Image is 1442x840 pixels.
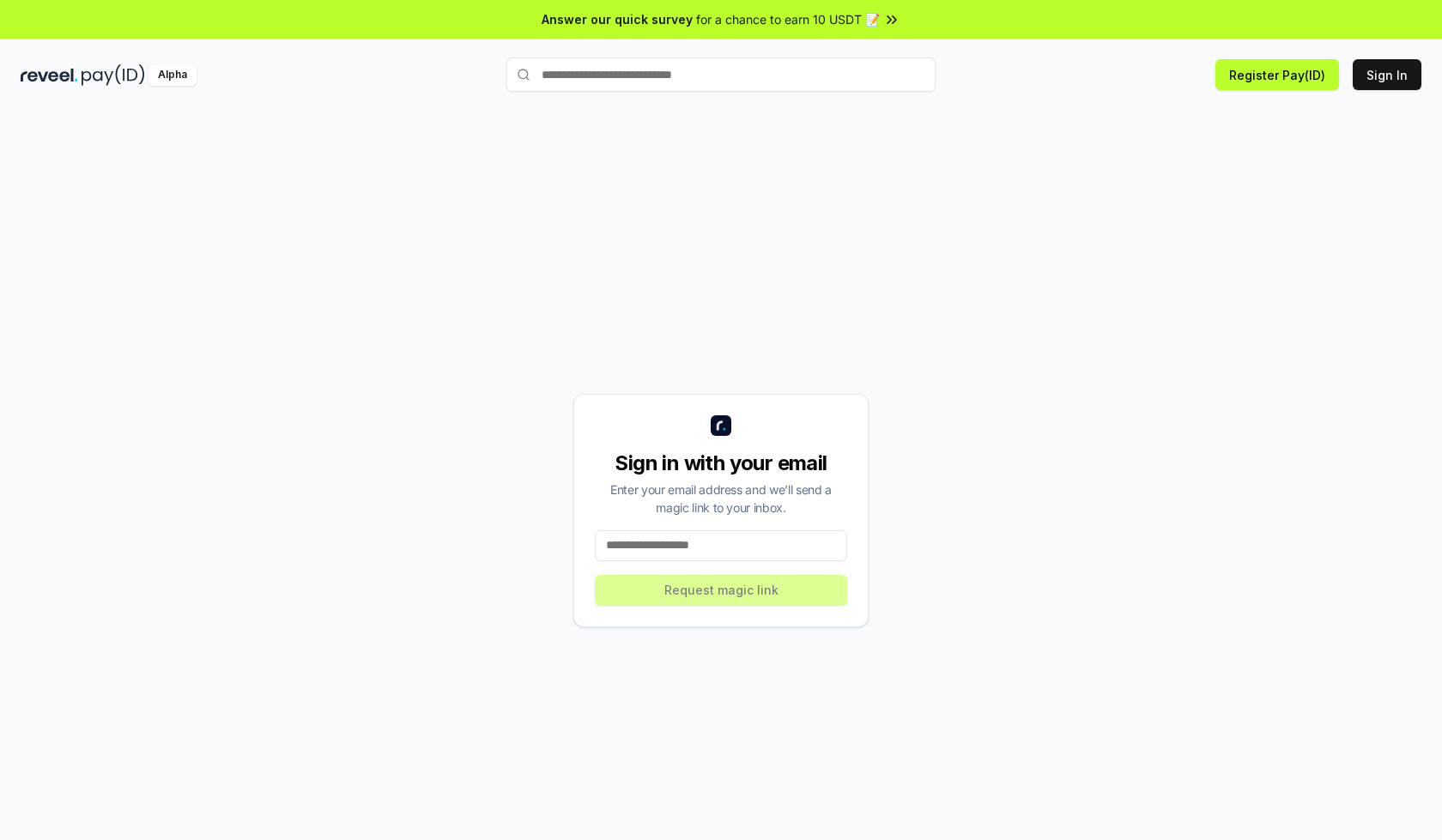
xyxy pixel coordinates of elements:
div: Sign in with your email [595,450,847,477]
button: Sign In [1353,59,1421,90]
img: logo_small [711,415,731,436]
img: reveel_dark [21,64,78,86]
span: for a chance to earn 10 USDT 📝 [696,10,880,28]
div: Enter your email address and we’ll send a magic link to your inbox. [595,480,847,517]
img: pay_id [82,64,145,86]
span: Answer our quick survey [542,10,693,28]
button: Register Pay(ID) [1215,59,1339,90]
div: Alpha [148,64,197,86]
